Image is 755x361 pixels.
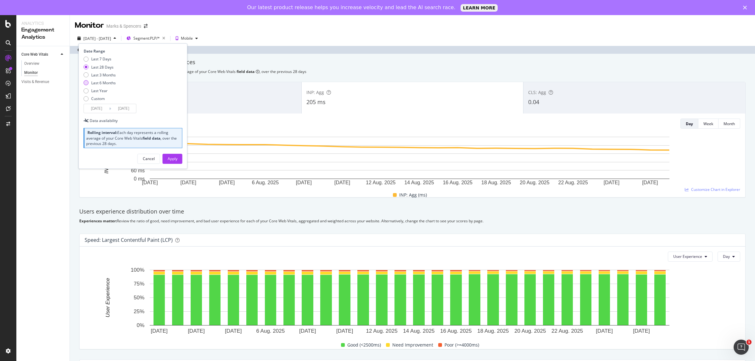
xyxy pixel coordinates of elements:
[83,36,111,41] span: [DATE] - [DATE]
[151,328,168,334] text: [DATE]
[106,23,141,29] div: Marks & Spencers
[105,278,111,318] text: User Experience
[79,208,746,216] div: Users experience distribution over time
[558,180,588,185] text: 22 Aug. 2025
[21,79,65,85] a: Visits & Revenue
[84,88,116,93] div: Last Year
[134,308,144,314] text: 25%
[163,154,182,164] button: Apply
[137,154,160,164] button: Cancel
[366,180,395,185] text: 12 Aug. 2025
[104,142,109,174] text: INP: Agg (ms)
[134,281,144,287] text: 75%
[85,267,734,336] svg: A chart.
[188,328,205,334] text: [DATE]
[21,26,64,41] div: Engagement Analytics
[85,134,734,186] svg: A chart.
[719,119,740,129] button: Month
[514,328,546,334] text: 20 Aug. 2025
[84,80,116,86] div: Last 6 Months
[133,36,160,41] span: Segment: PLP/*
[168,156,177,161] div: Apply
[724,121,735,126] div: Month
[79,58,746,66] div: Monitor your Core Web Vitals Performances
[596,328,613,334] text: [DATE]
[79,69,746,74] div: Each day represents a rolling average of your Core Web Vitals , over the previous 28 days
[144,24,148,28] div: arrow-right-arrow-left
[399,191,427,199] span: INP: Agg (ms)
[520,180,549,185] text: 20 Aug. 2025
[604,180,619,185] text: [DATE]
[84,56,116,62] div: Last 7 Days
[134,176,145,181] text: 0 ms
[691,187,740,192] span: Customize Chart in Explorer
[256,328,285,334] text: 6 Aug. 2025
[21,79,49,85] div: Visits & Revenue
[443,180,473,185] text: 16 Aug. 2025
[86,130,181,146] div: Each day represents a rolling average of your Core Web Vitals , over the previous 28 days.
[668,252,713,262] button: User Experience
[633,328,650,334] text: [DATE]
[743,6,749,9] div: Close
[75,20,104,31] div: Monitor
[528,89,546,95] span: CLS: Agg
[747,340,752,345] span: 1
[252,180,279,185] text: 6 Aug. 2025
[75,33,119,43] button: [DATE] - [DATE]
[134,295,144,301] text: 50%
[477,328,509,334] text: 18 Aug. 2025
[237,69,254,74] b: field data
[173,33,200,43] button: Mobile
[91,56,111,62] div: Last 7 Days
[24,60,65,67] a: Overview
[403,328,434,334] text: 14 Aug. 2025
[90,118,118,123] div: Data availability
[225,328,242,334] text: [DATE]
[181,180,196,185] text: [DATE]
[21,20,64,26] div: Analytics
[84,72,116,78] div: Last 3 Months
[24,69,38,76] div: Monitor
[24,69,65,76] a: Monitor
[404,180,434,185] text: 14 Aug. 2025
[84,96,116,101] div: Custom
[79,218,746,224] div: Review the ratio of good, need improvement, and bad user experience for each of your Core Web Vit...
[347,341,381,349] span: Good (<2500ms)
[685,187,740,192] a: Customize Chart in Explorer
[143,156,155,161] div: Cancel
[91,72,116,78] div: Last 3 Months
[181,36,193,40] div: Mobile
[642,180,658,185] text: [DATE]
[24,60,39,67] div: Overview
[91,80,116,86] div: Last 6 Months
[686,121,693,126] div: Day
[137,322,144,328] text: 0%
[734,340,749,355] iframe: Intercom live chat
[306,89,324,95] span: INP: Agg
[718,252,740,262] button: Day
[21,51,48,58] div: Core Web Vitals
[299,328,316,334] text: [DATE]
[551,328,583,334] text: 22 Aug. 2025
[366,328,397,334] text: 12 Aug. 2025
[87,130,117,135] b: Rolling interval:
[528,98,539,106] span: 0.04
[131,168,145,173] text: 60 ms
[461,4,498,12] a: LEARN MORE
[481,180,511,185] text: 18 Aug. 2025
[673,254,702,259] span: User Experience
[111,104,136,113] input: End Date
[91,88,108,93] div: Last Year
[21,51,59,58] a: Core Web Vitals
[85,237,173,243] div: Speed: Largest Contentful Paint (LCP)
[723,254,730,259] span: Day
[334,180,350,185] text: [DATE]
[142,180,158,185] text: [DATE]
[84,48,181,54] div: Date Range
[306,98,326,106] span: 205 ms
[440,328,472,334] text: 16 Aug. 2025
[392,341,433,349] span: Need Improvement
[296,180,311,185] text: [DATE]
